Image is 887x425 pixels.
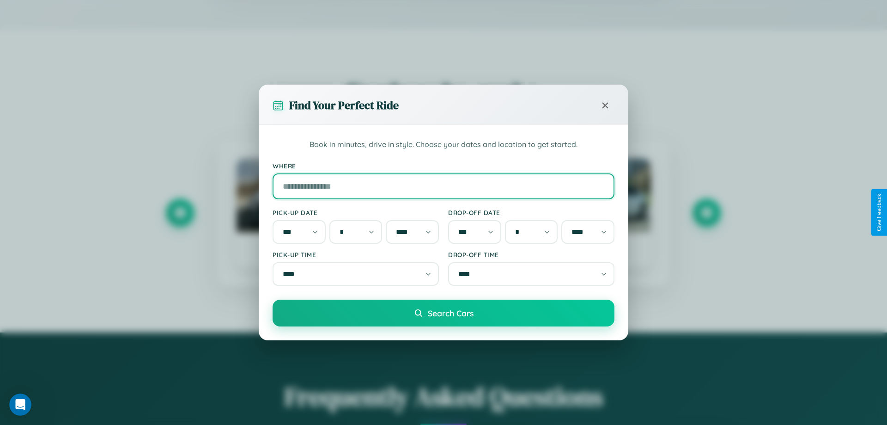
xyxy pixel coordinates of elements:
h3: Find Your Perfect Ride [289,98,399,113]
p: Book in minutes, drive in style. Choose your dates and location to get started. [273,139,614,151]
label: Pick-up Time [273,251,439,259]
label: Drop-off Date [448,209,614,216]
label: Drop-off Time [448,251,614,259]
label: Pick-up Date [273,209,439,216]
span: Search Cars [428,308,474,318]
button: Search Cars [273,300,614,326]
label: Where [273,162,614,170]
